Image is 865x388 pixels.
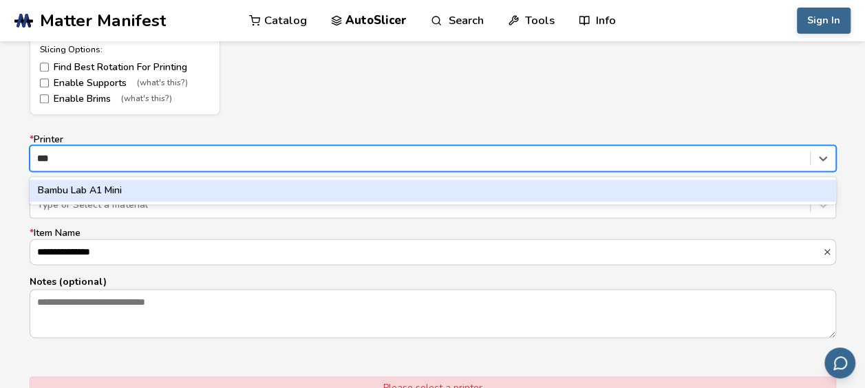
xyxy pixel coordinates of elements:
span: (what's this?) [121,94,172,104]
input: Enable Supports(what's this?) [40,78,49,87]
label: Enable Supports [40,78,210,89]
button: Send feedback via email [824,347,855,378]
button: Sign In [797,8,851,34]
textarea: Notes (optional) [30,290,835,336]
span: (what's this?) [137,78,188,88]
label: Find Best Rotation For Printing [40,62,210,73]
label: Item Name [30,228,836,265]
button: *Item Name [822,247,835,257]
div: Slicing Options: [40,45,210,54]
label: Enable Brims [40,94,210,105]
input: *Item Name [30,239,822,264]
input: *MaterialType or Select a material [37,200,40,211]
p: Notes (optional) [30,274,836,289]
input: Find Best Rotation For Printing [40,63,49,72]
div: Bambu Lab A1 Mini [30,180,836,202]
label: Printer [30,134,836,171]
input: Enable Brims(what's this?) [40,94,49,103]
span: Matter Manifest [40,11,166,30]
input: *PrinterBambu Lab A1 Mini [37,153,58,164]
